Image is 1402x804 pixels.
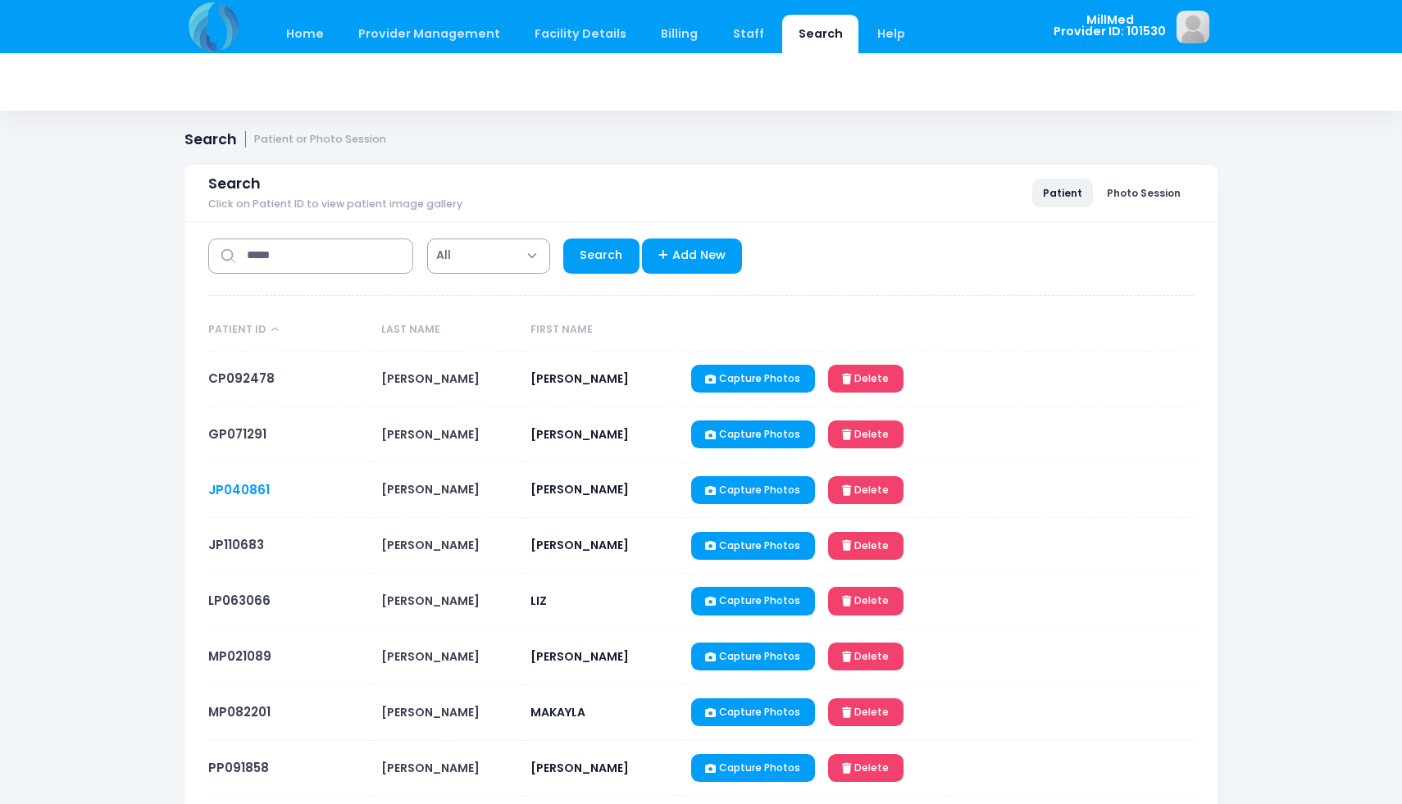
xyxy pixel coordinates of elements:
[1032,179,1093,207] a: Patient
[208,703,271,720] a: MP082201
[530,481,629,497] span: [PERSON_NAME]
[373,309,522,352] th: Last Name: activate to sort column ascending
[519,15,643,53] a: Facility Details
[381,481,480,497] span: [PERSON_NAME]
[691,420,815,448] a: Capture Photos
[828,754,904,782] a: Delete
[691,643,815,670] a: Capture Photos
[717,15,780,53] a: Staff
[208,198,462,211] span: Click on Patient ID to view patient image gallery
[828,587,904,615] a: Delete
[530,426,629,443] span: [PERSON_NAME]
[691,476,815,504] a: Capture Photos
[208,309,373,352] th: Patient ID: activate to sort column descending
[691,365,815,393] a: Capture Photos
[1096,179,1191,207] a: Photo Session
[381,370,480,387] span: [PERSON_NAME]
[828,420,904,448] a: Delete
[828,643,904,670] a: Delete
[828,532,904,560] a: Delete
[862,15,922,53] a: Help
[381,426,480,443] span: [PERSON_NAME]
[427,238,550,274] span: All
[828,365,904,393] a: Delete
[530,704,585,720] span: MAKAYLA
[342,15,516,53] a: Provider Management
[208,759,269,776] a: PP091858
[530,648,629,665] span: [PERSON_NAME]
[208,592,271,609] a: LP063066
[1177,11,1209,43] img: image
[381,537,480,553] span: [PERSON_NAME]
[691,532,815,560] a: Capture Photos
[530,537,629,553] span: [PERSON_NAME]
[691,587,815,615] a: Capture Photos
[691,698,815,726] a: Capture Photos
[530,760,629,776] span: [PERSON_NAME]
[381,760,480,776] span: [PERSON_NAME]
[522,309,683,352] th: First Name: activate to sort column ascending
[828,698,904,726] a: Delete
[563,238,640,274] a: Search
[642,238,743,274] a: Add New
[645,15,714,53] a: Billing
[691,754,815,782] a: Capture Photos
[208,370,275,387] a: CP092478
[208,481,270,498] a: JP040861
[208,647,271,665] a: MP021089
[1054,14,1166,38] span: MillMed Provider ID: 101530
[782,15,858,53] a: Search
[270,15,339,53] a: Home
[828,476,904,504] a: Delete
[530,593,547,609] span: LIZ
[208,536,264,553] a: JP110683
[381,704,480,720] span: [PERSON_NAME]
[436,247,451,264] span: All
[184,131,386,148] h1: Search
[254,134,386,146] small: Patient or Photo Session
[381,593,480,609] span: [PERSON_NAME]
[381,648,480,665] span: [PERSON_NAME]
[530,370,629,387] span: [PERSON_NAME]
[208,425,266,443] a: GP071291
[208,175,261,193] span: Search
